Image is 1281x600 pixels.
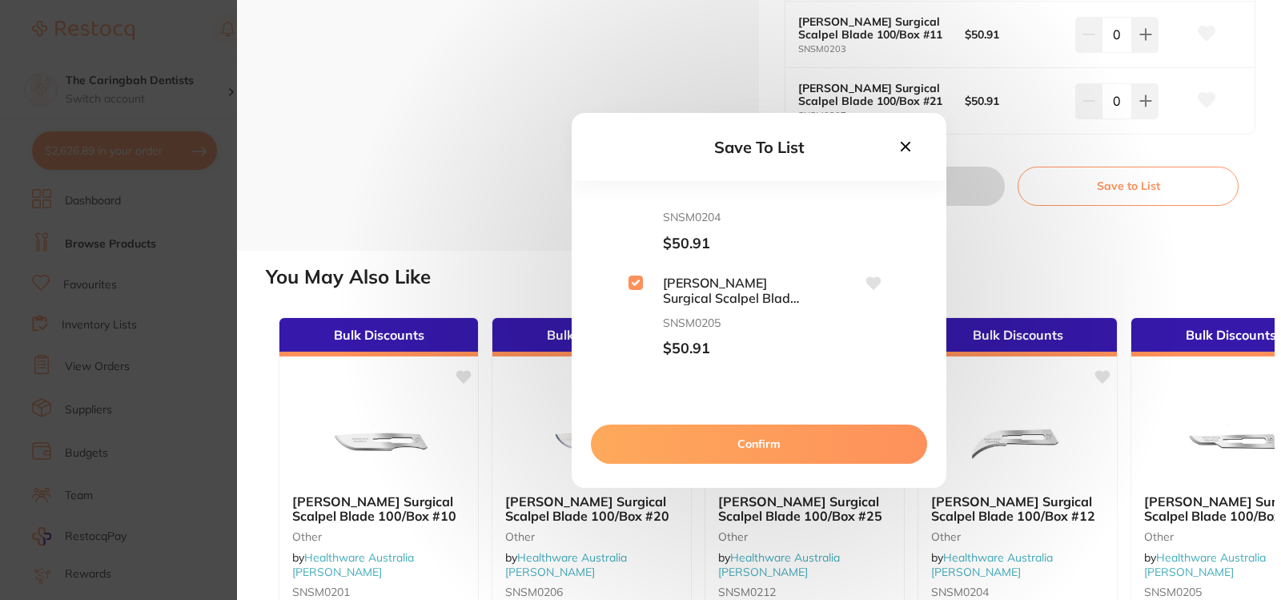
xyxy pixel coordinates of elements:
span: $50.91 [643,236,803,252]
span: Save To List [714,137,805,157]
span: SNSM0204 [643,211,803,223]
button: Confirm [591,425,927,463]
span: SNSM0205 [643,316,803,329]
span: $50.91 [643,340,803,357]
span: Swann-Morton Surgical Scalpel Blade 100/Box #15 [643,276,803,305]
